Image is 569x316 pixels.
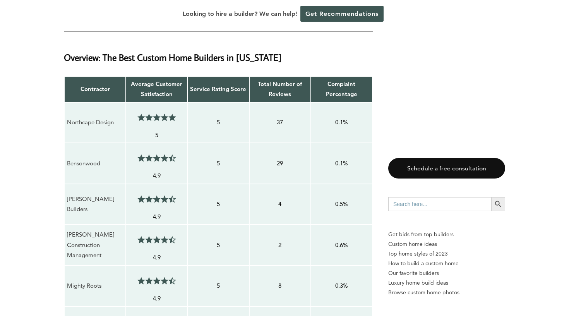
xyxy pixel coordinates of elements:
p: Get bids from top builders [388,230,505,239]
a: Browse custom home photos [388,288,505,297]
iframe: Drift Widget Chat Controller [420,260,560,307]
p: 4.9 [129,252,185,263]
strong: Service Rating Score [190,85,246,93]
p: 5 [129,130,185,140]
svg: Search [494,200,502,208]
p: 4.9 [129,294,185,304]
p: 4.9 [129,212,185,222]
strong: Contractor [81,85,110,93]
p: 8 [252,281,308,291]
a: Top home styles of 2023 [388,249,505,259]
p: 0.1% [314,158,370,168]
p: Northcape Design [67,117,123,127]
p: 0.6% [314,240,370,250]
p: 5 [190,117,246,127]
p: 2 [252,240,308,250]
strong: Total Number of Reviews [258,80,302,98]
input: Search here... [388,197,491,211]
p: [PERSON_NAME] Builders [67,194,123,215]
p: 29 [252,158,308,168]
p: 4.9 [129,171,185,181]
p: 5 [190,199,246,209]
p: Mighty Roots [67,281,123,291]
p: 5 [190,240,246,250]
strong: Complaint Percentage [326,80,357,98]
a: Custom home ideas [388,239,505,249]
a: Get Recommendations [300,6,384,22]
p: 5 [190,281,246,291]
p: 0.1% [314,117,370,127]
a: Luxury home build ideas [388,278,505,288]
strong: Average Customer Satisfaction [131,80,182,98]
a: Our favorite builders [388,268,505,278]
p: 0.3% [314,281,370,291]
p: [PERSON_NAME] Construction Management [67,230,123,260]
p: 5 [190,158,246,168]
strong: Overview: The Best Custom Home Builders in [US_STATE] [64,51,281,63]
p: 0.5% [314,199,370,209]
p: 4 [252,199,308,209]
a: How to build a custom home [388,259,505,268]
p: Bensonwood [67,158,123,168]
a: Schedule a free consultation [388,158,505,179]
p: 37 [252,117,308,127]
